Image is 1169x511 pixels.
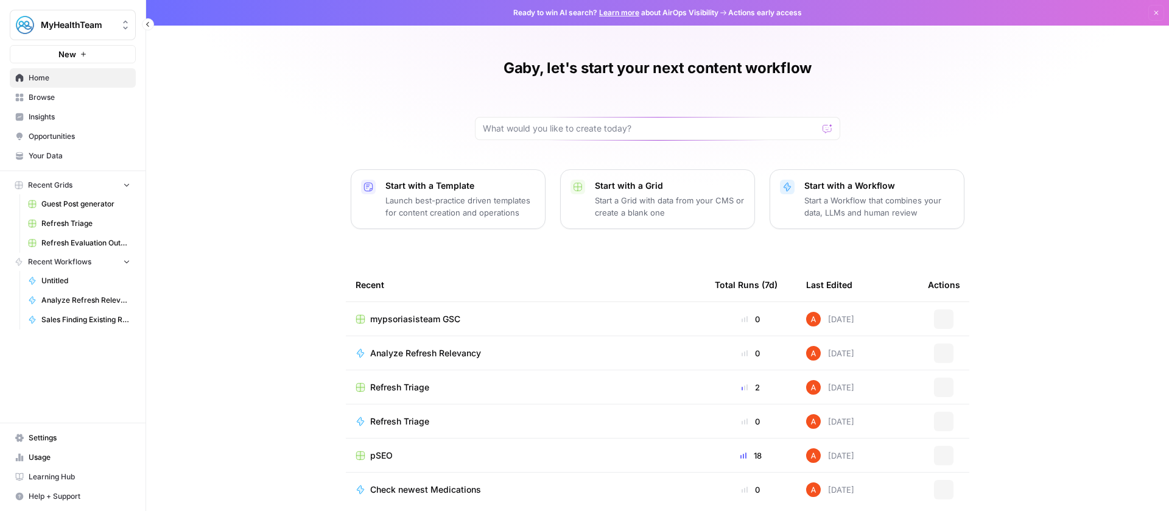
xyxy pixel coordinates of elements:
div: [DATE] [806,482,854,497]
a: Learn more [599,8,639,17]
a: Opportunities [10,127,136,146]
span: Refresh Evaluation Outputs [41,238,130,248]
button: Help + Support [10,487,136,506]
div: 0 [715,484,787,496]
a: Analyze Refresh Relevancy [23,291,136,310]
div: [DATE] [806,414,854,429]
p: Start a Grid with data from your CMS or create a blank one [595,194,745,219]
a: Refresh Evaluation Outputs [23,233,136,253]
span: Analyze Refresh Relevancy [41,295,130,306]
a: Settings [10,428,136,448]
span: Your Data [29,150,130,161]
span: Browse [29,92,130,103]
span: Settings [29,432,130,443]
a: Sales Finding Existing Relevant Content [23,310,136,330]
img: cje7zb9ux0f2nqyv5qqgv3u0jxek [806,448,821,463]
span: Refresh Triage [370,381,429,393]
span: MyHealthTeam [41,19,114,31]
p: Start with a Template [385,180,535,192]
button: Start with a GridStart a Grid with data from your CMS or create a blank one [560,169,755,229]
div: Total Runs (7d) [715,268,778,301]
div: 2 [715,381,787,393]
span: Recent Grids [28,180,72,191]
span: pSEO [370,449,393,462]
input: What would you like to create today? [483,122,818,135]
a: Your Data [10,146,136,166]
div: Recent [356,268,695,301]
div: Actions [928,268,960,301]
button: New [10,45,136,63]
a: Insights [10,107,136,127]
a: Untitled [23,271,136,291]
span: Opportunities [29,131,130,142]
div: Last Edited [806,268,852,301]
span: Learning Hub [29,471,130,482]
a: mypsoriasisteam GSC [356,313,695,325]
span: Help + Support [29,491,130,502]
span: mypsoriasisteam GSC [370,313,460,325]
button: Start with a TemplateLaunch best-practice driven templates for content creation and operations [351,169,546,229]
span: Insights [29,111,130,122]
a: Usage [10,448,136,467]
span: Sales Finding Existing Relevant Content [41,314,130,325]
span: Refresh Triage [370,415,429,428]
a: Learning Hub [10,467,136,487]
div: 0 [715,415,787,428]
button: Recent Workflows [10,253,136,271]
img: cje7zb9ux0f2nqyv5qqgv3u0jxek [806,414,821,429]
img: cje7zb9ux0f2nqyv5qqgv3u0jxek [806,380,821,395]
div: [DATE] [806,312,854,326]
button: Workspace: MyHealthTeam [10,10,136,40]
span: Actions early access [728,7,802,18]
h1: Gaby, let's start your next content workflow [504,58,812,78]
div: 0 [715,347,787,359]
img: cje7zb9ux0f2nqyv5qqgv3u0jxek [806,346,821,361]
div: 18 [715,449,787,462]
p: Start with a Grid [595,180,745,192]
img: cje7zb9ux0f2nqyv5qqgv3u0jxek [806,312,821,326]
a: Browse [10,88,136,107]
span: Ready to win AI search? about AirOps Visibility [513,7,718,18]
a: Refresh Triage [356,381,695,393]
span: Recent Workflows [28,256,91,267]
span: Untitled [41,275,130,286]
p: Start a Workflow that combines your data, LLMs and human review [804,194,954,219]
span: Analyze Refresh Relevancy [370,347,481,359]
button: Recent Grids [10,176,136,194]
a: Home [10,68,136,88]
p: Start with a Workflow [804,180,954,192]
img: cje7zb9ux0f2nqyv5qqgv3u0jxek [806,482,821,497]
p: Launch best-practice driven templates for content creation and operations [385,194,535,219]
div: [DATE] [806,346,854,361]
a: Check newest Medications [356,484,695,496]
img: MyHealthTeam Logo [14,14,36,36]
span: Refresh Triage [41,218,130,229]
div: 0 [715,313,787,325]
a: Guest Post generator [23,194,136,214]
span: Home [29,72,130,83]
div: [DATE] [806,380,854,395]
span: New [58,48,76,60]
span: Guest Post generator [41,199,130,210]
span: Check newest Medications [370,484,481,496]
button: Start with a WorkflowStart a Workflow that combines your data, LLMs and human review [770,169,964,229]
span: Usage [29,452,130,463]
a: Refresh Triage [23,214,136,233]
a: Refresh Triage [356,415,695,428]
div: [DATE] [806,448,854,463]
a: pSEO [356,449,695,462]
a: Analyze Refresh Relevancy [356,347,695,359]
